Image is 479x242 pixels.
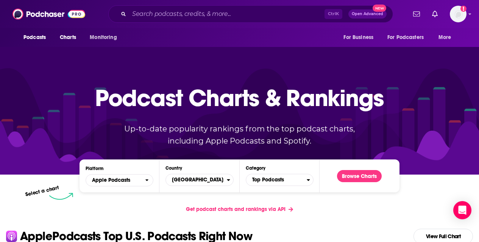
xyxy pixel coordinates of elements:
[410,8,423,20] a: Show notifications dropdown
[6,231,17,242] img: apple Icon
[180,200,299,219] a: Get podcast charts and rankings via API
[450,6,467,22] img: User Profile
[387,32,424,43] span: For Podcasters
[86,174,153,186] h2: Platforms
[325,9,342,19] span: Ctrl K
[23,32,46,43] span: Podcasts
[246,173,307,186] span: Top Podcasts
[450,6,467,22] button: Show profile menu
[92,178,130,183] span: Apple Podcasts
[90,32,117,43] span: Monitoring
[186,206,286,212] span: Get podcast charts and rankings via API
[18,30,56,45] button: open menu
[337,170,382,182] button: Browse Charts
[352,12,383,16] span: Open Advanced
[453,201,471,219] div: Open Intercom Messenger
[84,30,126,45] button: open menu
[25,184,60,198] p: Select a chart
[55,30,81,45] a: Charts
[338,30,383,45] button: open menu
[450,6,467,22] span: Logged in as mindyn
[433,30,461,45] button: open menu
[129,8,325,20] input: Search podcasts, credits, & more...
[246,174,314,186] button: Categories
[373,5,386,12] span: New
[86,174,153,186] button: open menu
[108,5,393,23] div: Search podcasts, credits, & more...
[166,173,226,186] span: [GEOGRAPHIC_DATA]
[343,32,373,43] span: For Business
[460,6,467,12] svg: Add a profile image
[12,7,85,21] img: Podchaser - Follow, Share and Rate Podcasts
[95,73,384,122] p: Podcast Charts & Rankings
[348,9,387,19] button: Open AdvancedNew
[165,174,233,186] button: Countries
[438,32,451,43] span: More
[109,123,370,147] p: Up-to-date popularity rankings from the top podcast charts, including Apple Podcasts and Spotify.
[429,8,441,20] a: Show notifications dropdown
[49,193,73,200] img: select arrow
[382,30,435,45] button: open menu
[60,32,76,43] span: Charts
